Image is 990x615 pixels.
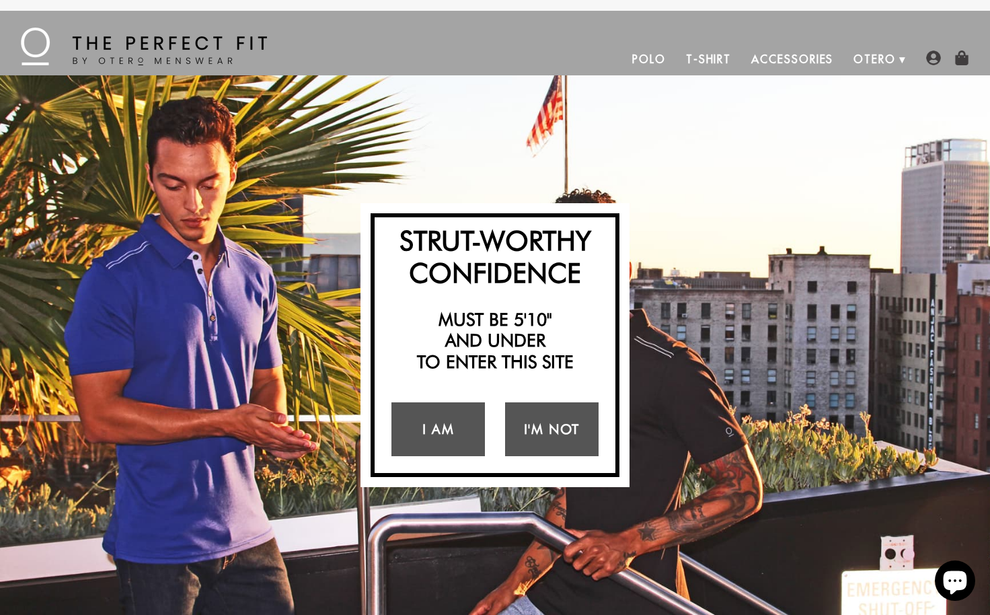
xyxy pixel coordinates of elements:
[381,309,609,372] h2: Must be 5'10" and under to enter this site
[954,50,969,65] img: shopping-bag-icon.png
[622,43,676,75] a: Polo
[676,43,741,75] a: T-Shirt
[391,402,485,456] a: I Am
[381,224,609,289] h2: Strut-Worthy Confidence
[931,560,979,604] inbox-online-store-chat: Shopify online store chat
[741,43,843,75] a: Accessories
[21,28,267,65] img: The Perfect Fit - by Otero Menswear - Logo
[505,402,599,456] a: I'm Not
[843,43,906,75] a: Otero
[926,50,941,65] img: user-account-icon.png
